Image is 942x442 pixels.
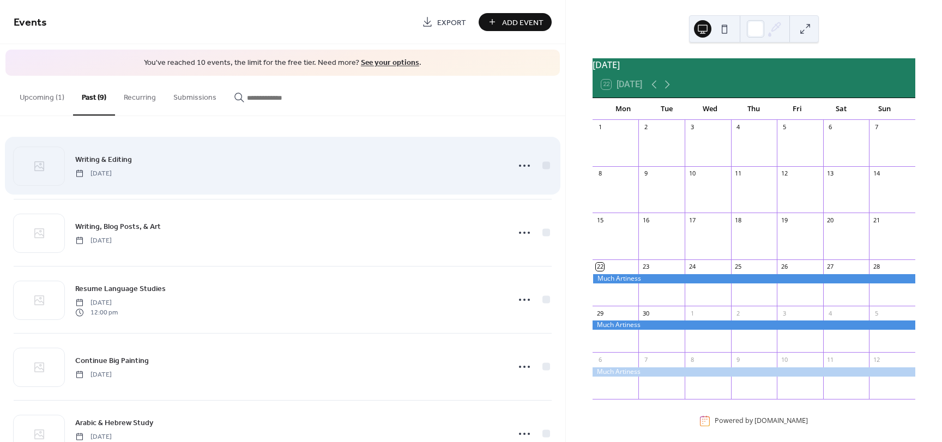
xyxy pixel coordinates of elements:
[75,355,149,366] span: Continue Big Painting
[75,220,161,233] a: Writing, Blog Posts, & Art
[75,154,132,165] span: Writing & Editing
[414,13,474,31] a: Export
[826,216,835,224] div: 20
[437,17,466,28] span: Export
[734,263,742,271] div: 25
[872,309,880,317] div: 5
[872,169,880,178] div: 14
[734,355,742,364] div: 9
[75,282,166,295] a: Resume Language Studies
[115,76,165,114] button: Recurring
[596,263,604,271] div: 22
[75,370,112,379] span: [DATE]
[819,98,863,120] div: Sat
[596,216,604,224] div: 15
[734,169,742,178] div: 11
[596,309,604,317] div: 29
[689,98,732,120] div: Wed
[75,153,132,166] a: Writing & Editing
[872,355,880,364] div: 12
[11,76,73,114] button: Upcoming (1)
[826,355,835,364] div: 11
[642,355,650,364] div: 7
[734,123,742,131] div: 4
[75,432,118,441] span: [DATE]
[688,309,696,317] div: 1
[596,355,604,364] div: 6
[688,355,696,364] div: 8
[826,169,835,178] div: 13
[872,216,880,224] div: 21
[596,123,604,131] div: 1
[732,98,776,120] div: Thu
[734,216,742,224] div: 18
[593,320,915,330] div: Much Artiness
[75,308,118,318] span: 12:00 pm
[826,123,835,131] div: 6
[593,58,915,71] div: [DATE]
[863,98,907,120] div: Sun
[75,354,149,367] a: Continue Big Painting
[601,98,645,120] div: Mon
[596,169,604,178] div: 8
[688,216,696,224] div: 17
[826,309,835,317] div: 4
[780,263,788,271] div: 26
[14,12,47,33] span: Events
[780,123,788,131] div: 5
[361,56,419,70] a: See your options
[75,221,161,232] span: Writing, Blog Posts, & Art
[780,169,788,178] div: 12
[776,98,819,120] div: Fri
[688,169,696,178] div: 10
[642,169,650,178] div: 9
[75,235,112,245] span: [DATE]
[16,58,549,69] span: You've reached 10 events, the limit for the free tier. Need more? .
[75,283,166,294] span: Resume Language Studies
[754,416,808,426] a: [DOMAIN_NAME]
[715,416,808,426] div: Powered by
[826,263,835,271] div: 27
[165,76,225,114] button: Submissions
[642,309,650,317] div: 30
[780,309,788,317] div: 3
[642,216,650,224] div: 16
[642,123,650,131] div: 2
[688,123,696,131] div: 3
[734,309,742,317] div: 2
[780,216,788,224] div: 19
[688,263,696,271] div: 24
[593,274,915,283] div: Much Artiness
[75,298,118,307] span: [DATE]
[780,355,788,364] div: 10
[645,98,689,120] div: Tue
[872,263,880,271] div: 28
[75,417,153,428] span: Arabic & Hebrew Study
[73,76,115,116] button: Past (9)
[593,367,915,377] div: Much Artiness
[75,416,153,429] a: Arabic & Hebrew Study
[872,123,880,131] div: 7
[642,263,650,271] div: 23
[75,168,112,178] span: [DATE]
